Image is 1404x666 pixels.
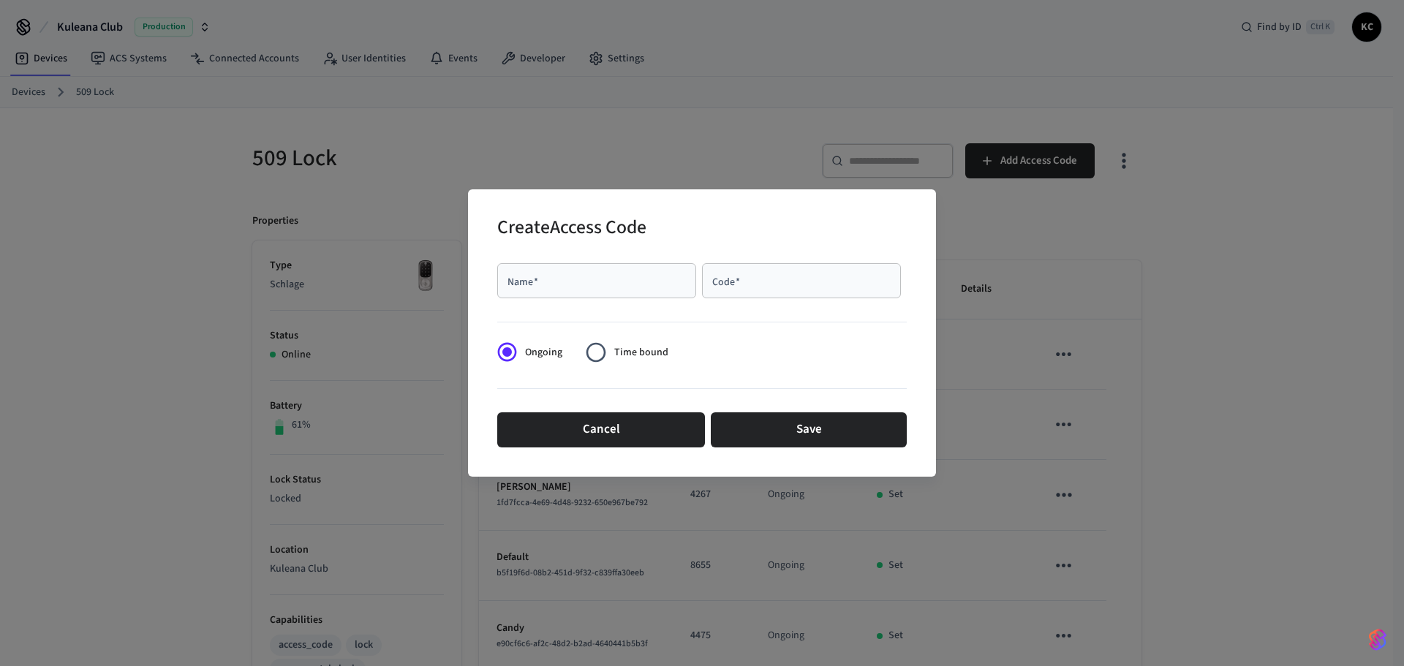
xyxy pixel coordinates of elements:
span: Ongoing [525,345,562,360]
span: Time bound [614,345,668,360]
button: Save [711,412,907,447]
img: SeamLogoGradient.69752ec5.svg [1369,628,1386,651]
h2: Create Access Code [497,207,646,251]
button: Cancel [497,412,705,447]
